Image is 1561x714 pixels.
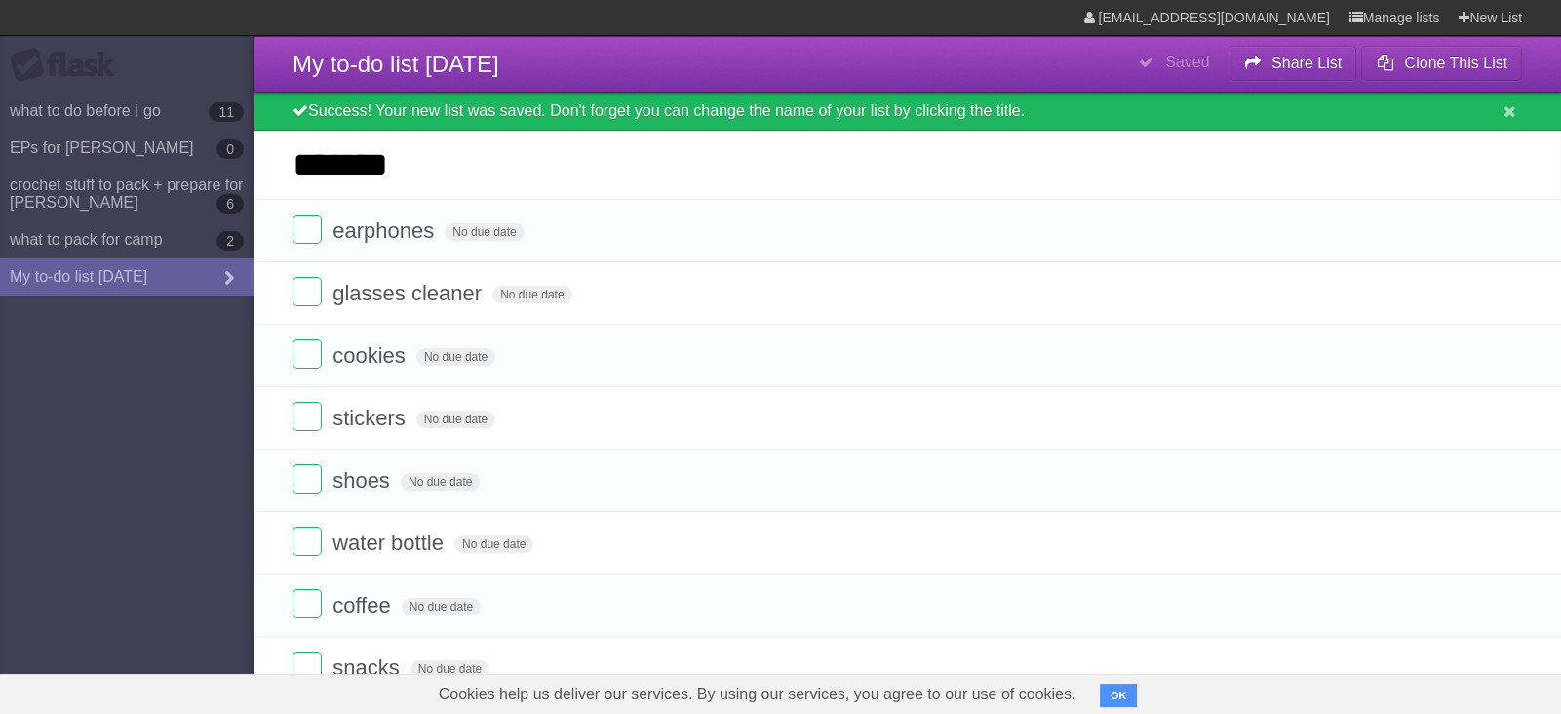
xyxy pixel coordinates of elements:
[419,675,1096,714] span: Cookies help us deliver our services. By using our services, you agree to our use of cookies.
[1404,55,1507,71] b: Clone This List
[492,286,571,303] span: No due date
[216,139,244,159] b: 0
[332,343,410,368] span: cookies
[332,655,404,680] span: snacks
[216,194,244,214] b: 6
[332,218,439,243] span: earphones
[209,102,244,122] b: 11
[402,598,481,615] span: No due date
[293,527,322,556] label: Done
[293,215,322,244] label: Done
[293,589,322,618] label: Done
[254,93,1561,131] div: Success! Your new list was saved. Don't forget you can change the name of your list by clicking t...
[1229,46,1357,81] button: Share List
[1100,684,1138,707] button: OK
[332,281,487,305] span: glasses cleaner
[216,231,244,251] b: 2
[332,593,396,617] span: coffee
[445,223,524,241] span: No due date
[416,348,495,366] span: No due date
[10,48,127,83] div: Flask
[416,411,495,428] span: No due date
[332,406,410,430] span: stickers
[1165,54,1209,70] b: Saved
[293,652,322,681] label: Done
[293,339,322,369] label: Done
[401,473,480,491] span: No due date
[410,660,489,678] span: No due date
[293,51,499,77] span: My to-do list [DATE]
[1361,46,1522,81] button: Clone This List
[332,531,449,555] span: water bottle
[293,402,322,431] label: Done
[454,535,533,553] span: No due date
[293,464,322,494] label: Done
[1271,55,1342,71] b: Share List
[332,468,395,493] span: shoes
[293,277,322,306] label: Done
